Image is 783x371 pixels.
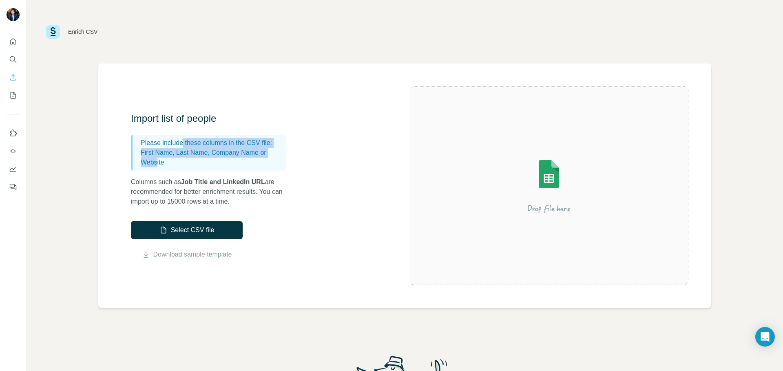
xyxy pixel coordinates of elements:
[7,144,20,158] button: Use Surfe API
[68,28,97,36] div: Enrich CSV
[7,162,20,176] button: Dashboard
[181,178,265,185] span: Job Title and LinkedIn URL
[7,180,20,194] button: Feedback
[755,327,775,347] div: Open Intercom Messenger
[7,88,20,103] button: My lists
[131,250,243,259] button: Download sample template
[7,126,20,140] button: Use Surfe on LinkedIn
[7,34,20,49] button: Quick start
[141,148,283,167] p: First Name, Last Name, Company Name or Website.
[131,221,243,239] button: Select CSV file
[7,8,20,21] img: Avatar
[7,52,20,67] button: Search
[476,137,622,235] img: Surfe Illustration - Drop file here or select below
[141,138,283,148] p: Please include these columns in the CSV file:
[131,112,294,125] h3: Import list of people
[153,250,232,259] a: Download sample template
[7,70,20,85] button: Enrich CSV
[46,25,60,39] img: Surfe Logo
[131,177,294,206] p: Columns such as are recommended for better enrichment results. You can import up to 15000 rows at...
